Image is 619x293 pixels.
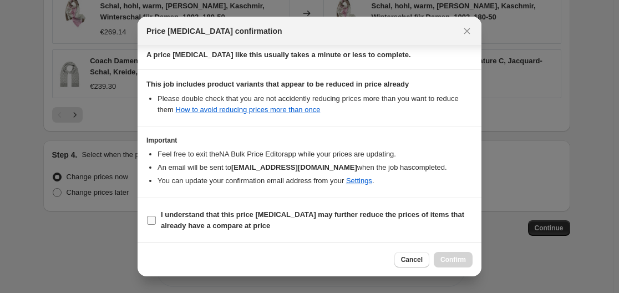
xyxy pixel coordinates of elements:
li: Feel free to exit the NA Bulk Price Editor app while your prices are updating. [158,149,473,160]
li: Please double check that you are not accidently reducing prices more than you want to reduce them [158,93,473,115]
a: How to avoid reducing prices more than once [176,105,321,114]
b: [EMAIL_ADDRESS][DOMAIN_NAME] [231,163,357,171]
a: Settings [346,176,372,185]
b: A price [MEDICAL_DATA] like this usually takes a minute or less to complete. [146,50,411,59]
span: Cancel [401,255,423,264]
button: Close [459,23,475,39]
li: You can update your confirmation email address from your . [158,175,473,186]
button: Cancel [394,252,429,267]
span: Price [MEDICAL_DATA] confirmation [146,26,282,37]
b: This job includes product variants that appear to be reduced in price already [146,80,409,88]
h3: Important [146,136,473,145]
b: I understand that this price [MEDICAL_DATA] may further reduce the prices of items that already h... [161,210,464,230]
li: An email will be sent to when the job has completed . [158,162,473,173]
